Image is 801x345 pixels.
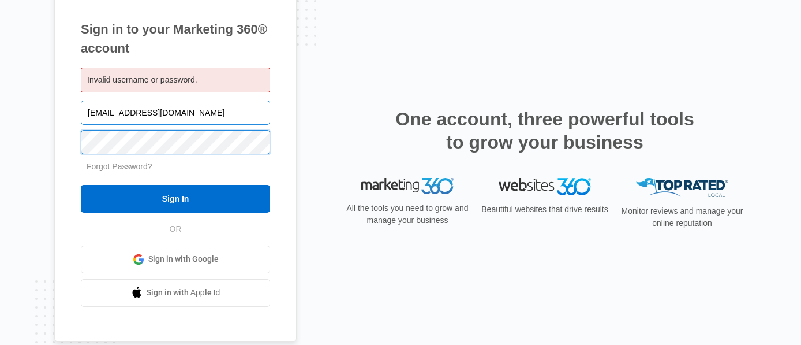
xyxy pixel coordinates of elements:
[87,162,152,171] a: Forgot Password?
[617,205,747,229] p: Monitor reviews and manage your online reputation
[148,253,219,265] span: Sign in with Google
[250,106,264,120] keeper-lock: Open Keeper Popup
[499,178,591,195] img: Websites 360
[636,178,728,197] img: Top Rated Local
[81,185,270,213] input: Sign In
[81,20,270,58] h1: Sign in to your Marketing 360® account
[81,279,270,307] a: Sign in with Apple Id
[87,75,197,84] span: Invalid username or password.
[392,107,698,154] h2: One account, three powerful tools to grow your business
[361,178,454,194] img: Marketing 360
[480,203,609,216] p: Beautiful websites that drive results
[81,246,270,273] a: Sign in with Google
[250,135,264,149] keeper-lock: Open Keeper Popup
[162,223,190,235] span: OR
[343,202,472,227] p: All the tools you need to grow and manage your business
[147,287,220,299] span: Sign in with Apple Id
[81,101,270,125] input: Email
